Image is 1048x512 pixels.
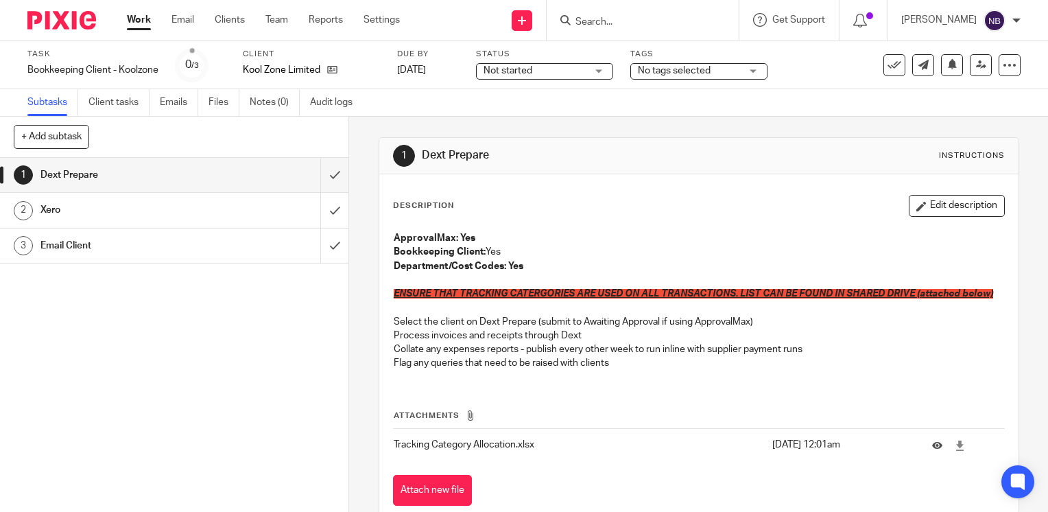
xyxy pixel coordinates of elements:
div: 0 [185,57,199,73]
div: 3 [14,236,33,255]
a: Settings [364,13,400,27]
a: Subtasks [27,89,78,116]
a: Clients [215,13,245,27]
a: Download [955,439,965,452]
img: Pixie [27,11,96,30]
a: Audit logs [310,89,363,116]
img: svg%3E [984,10,1005,32]
a: Files [209,89,239,116]
span: ENSURE THAT TRACKING CATERGORIES ARE USED ON ALL TRANSACTIONS. LIST CAN BE FOUND IN SHARED DRIVE ... [394,289,993,299]
label: Client [243,49,380,60]
p: Tracking Category Allocation.xlsx [394,438,765,452]
a: Notes (0) [250,89,300,116]
a: Reports [309,13,343,27]
strong: ApprovalMax: Yes [394,233,475,243]
label: Tags [630,49,767,60]
a: Work [127,13,151,27]
span: [DATE] [397,65,426,75]
div: 1 [393,145,415,167]
small: /3 [191,62,199,69]
input: Search [574,16,698,29]
label: Task [27,49,158,60]
a: Email [171,13,194,27]
p: Flag any queries that need to be raised with clients [394,356,1004,370]
p: Kool Zone Limited [243,63,320,77]
p: Description [393,200,454,211]
p: Collate any expenses reports - publish every other week to run inline with supplier payment runs [394,342,1004,356]
label: Status [476,49,613,60]
p: Select the client on Dext Prepare (submit to Awaiting Approval if using ApprovalMax) [394,315,1004,329]
div: Instructions [939,150,1005,161]
h1: Dext Prepare [422,148,728,163]
span: Get Support [772,15,825,25]
h1: Email Client [40,235,218,256]
a: Client tasks [88,89,150,116]
button: Attach new file [393,475,472,506]
div: 2 [14,201,33,220]
p: [DATE] 12:01am [772,438,912,452]
label: Due by [397,49,459,60]
a: Emails [160,89,198,116]
h1: Xero [40,200,218,220]
p: [PERSON_NAME] [901,13,977,27]
strong: Bookkeeping Client: [394,247,486,257]
span: Not started [484,66,532,75]
h1: Dext Prepare [40,165,218,185]
p: Process invoices and receipts through Dext [394,329,1004,342]
button: Edit description [909,195,1005,217]
span: No tags selected [638,66,711,75]
p: Yes [394,245,1004,259]
span: Attachments [394,412,460,419]
a: Team [265,13,288,27]
strong: Department/Cost Codes: Yes [394,261,523,271]
div: 1 [14,165,33,185]
div: Bookkeeping Client - Koolzone [27,63,158,77]
button: + Add subtask [14,125,89,148]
